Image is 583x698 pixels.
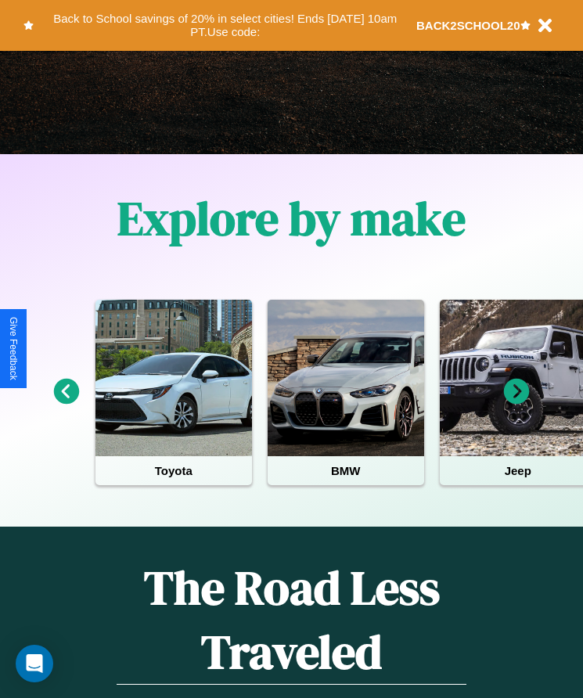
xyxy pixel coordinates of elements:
h1: Explore by make [117,186,466,250]
div: Open Intercom Messenger [16,645,53,682]
h4: Toyota [95,456,252,485]
button: Back to School savings of 20% in select cities! Ends [DATE] 10am PT.Use code: [34,8,416,43]
b: BACK2SCHOOL20 [416,19,520,32]
h1: The Road Less Traveled [117,556,466,685]
div: Give Feedback [8,317,19,380]
h4: BMW [268,456,424,485]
